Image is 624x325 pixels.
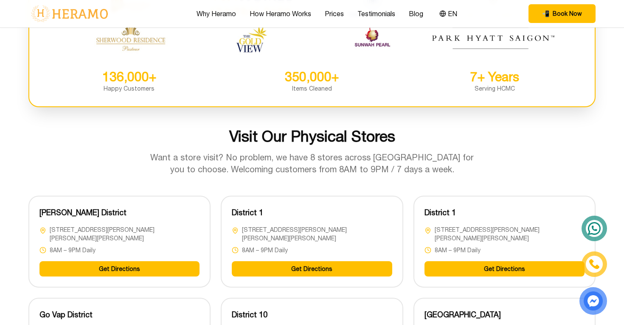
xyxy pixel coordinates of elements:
h3: District 1 [232,207,263,219]
a: Prices [325,9,344,19]
button: phone Book Now [528,4,596,23]
span: [STREET_ADDRESS][PERSON_NAME][PERSON_NAME][PERSON_NAME] [50,225,200,242]
span: 8AM – 9PM Daily [435,246,481,254]
img: logo-with-text.png [28,5,110,23]
div: 136,000+ [43,69,216,84]
a: How Heramo Works [250,9,311,19]
button: Get Directions [232,261,392,277]
h3: [PERSON_NAME] District [39,207,126,219]
button: Get Directions [39,261,200,277]
button: Get Directions [424,261,585,277]
a: phone-icon [583,253,606,276]
div: Items Cleaned [226,84,399,93]
h2: Visit Our Physical Stores [28,128,596,145]
img: Sunwah Pearl [350,21,395,55]
h3: District 1 [424,207,456,219]
a: Blog [409,9,423,19]
span: [STREET_ADDRESS][PERSON_NAME][PERSON_NAME][PERSON_NAME] [242,225,392,242]
img: Park Hyatt Saigon [432,21,554,55]
img: phone-icon [590,259,599,269]
a: Why Heramo [197,9,236,19]
div: 7+ Years [408,69,581,84]
a: Testimonials [357,9,395,19]
div: Serving HCMC [408,84,581,93]
img: The Gold View [235,21,269,55]
span: 8AM – 9PM Daily [242,246,288,254]
h3: Go Vap District [39,309,93,321]
p: Want a store visit? No problem, we have 8 stores across [GEOGRAPHIC_DATA] for you to choose. Welc... [149,151,475,175]
h3: [GEOGRAPHIC_DATA] [424,309,501,321]
span: [STREET_ADDRESS][PERSON_NAME][PERSON_NAME][PERSON_NAME] [435,225,585,242]
div: Happy Customers [43,84,216,93]
span: phone [542,9,549,18]
span: 8AM – 9PM Daily [50,246,96,254]
span: Book Now [553,9,582,18]
img: Sherwood Residence [91,21,171,55]
h3: District 10 [232,309,267,321]
div: 350,000+ [226,69,399,84]
button: EN [437,8,460,19]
